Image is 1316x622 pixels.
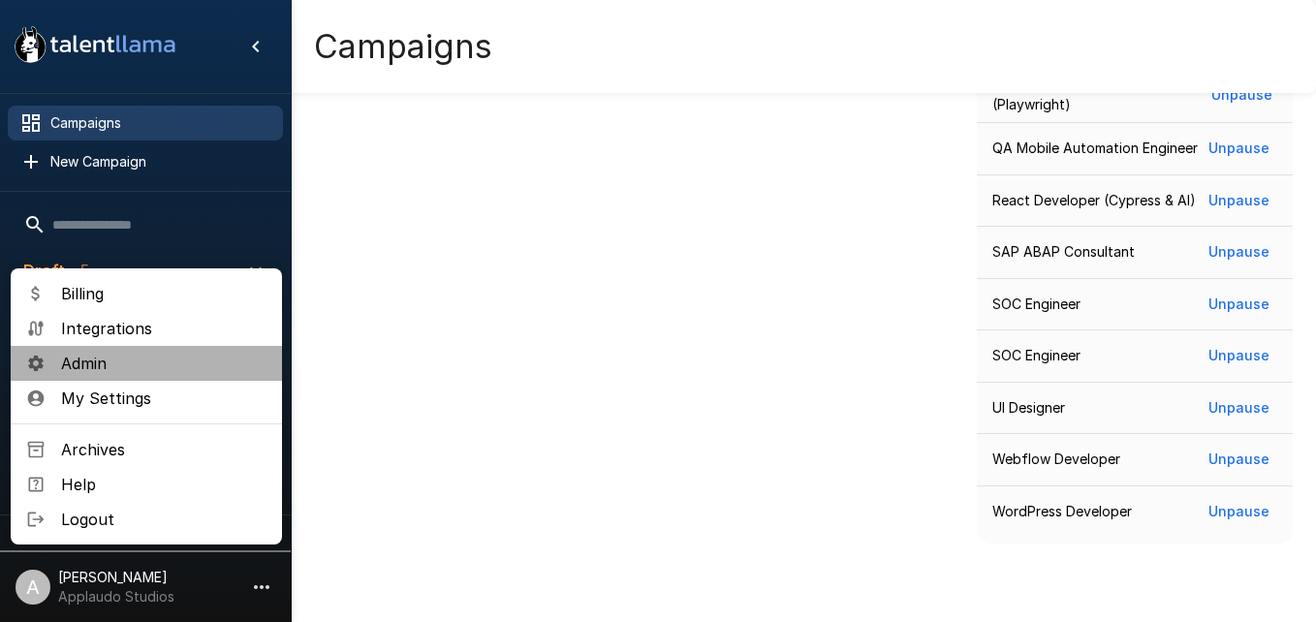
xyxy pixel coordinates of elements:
[61,508,266,531] span: Logout
[61,352,266,375] span: Admin
[61,473,266,496] span: Help
[61,438,266,461] span: Archives
[61,387,266,410] span: My Settings
[61,317,266,340] span: Integrations
[61,282,266,305] span: Billing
